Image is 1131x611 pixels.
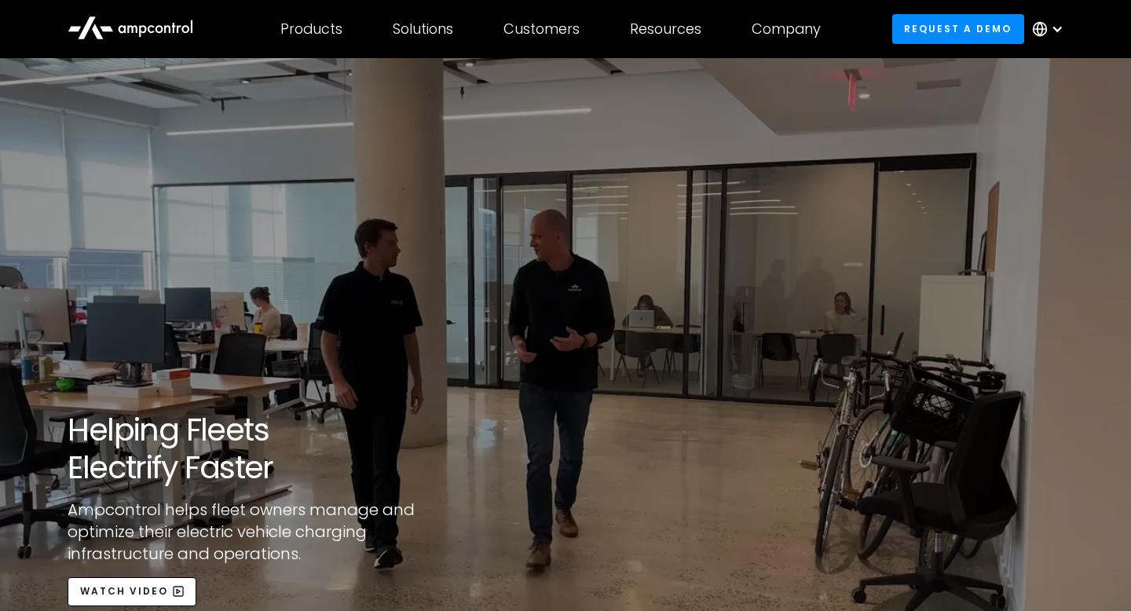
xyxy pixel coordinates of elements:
[630,20,701,38] div: Resources
[393,20,453,38] div: Solutions
[892,14,1024,43] a: Request a demo
[503,20,580,38] div: Customers
[280,20,342,38] div: Products
[752,20,821,38] div: Company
